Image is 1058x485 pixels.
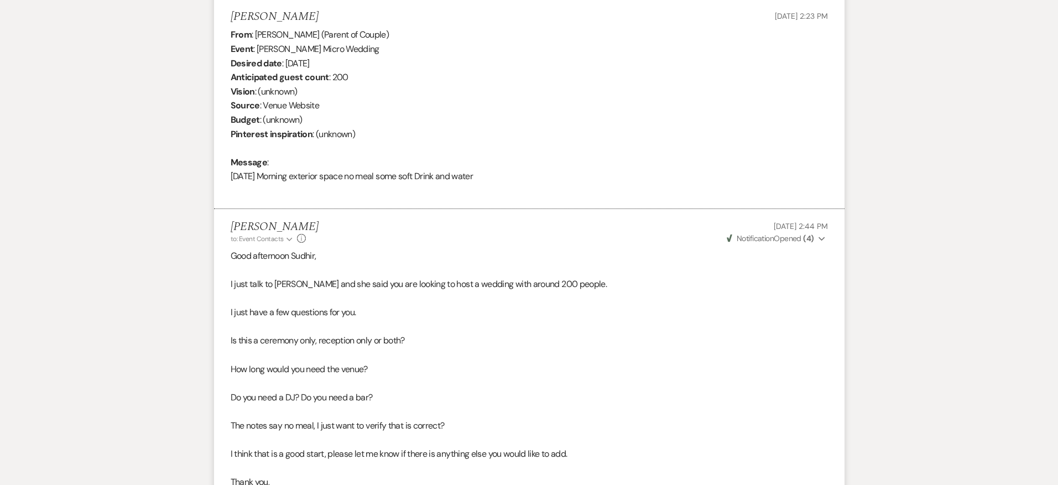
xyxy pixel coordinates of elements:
button: to: Event Contacts [231,234,294,244]
p: Do you need a DJ? Do you need a bar? [231,390,828,405]
p: I just talk to [PERSON_NAME] and she said you are looking to host a wedding with around 200 people. [231,277,828,291]
p: The notes say no meal, I just want to verify that is correct? [231,419,828,433]
button: NotificationOpened (4) [725,233,828,244]
p: I think that is a good start, please let me know if there is anything else you would like to add. [231,447,828,461]
b: Message [231,157,268,168]
span: [DATE] 2:23 PM [775,11,827,21]
b: Vision [231,86,255,97]
p: Is this a ceremony only, reception only or both? [231,333,828,348]
span: to: Event Contacts [231,234,284,243]
h5: [PERSON_NAME] [231,220,319,234]
b: Pinterest inspiration [231,128,313,140]
span: Notification [737,233,774,243]
span: Opened [727,233,814,243]
p: How long would you need the venue? [231,362,828,377]
div: : [PERSON_NAME] (Parent of Couple) : [PERSON_NAME] Micro Wedding : [DATE] : 200 : (unknown) : Ven... [231,28,828,197]
h5: [PERSON_NAME] [231,10,319,24]
p: I just have a few questions for you. [231,305,828,320]
b: From [231,29,252,40]
p: Good afternoon Sudhir, [231,249,828,263]
b: Budget [231,114,260,126]
b: Desired date [231,58,282,69]
strong: ( 4 ) [803,233,814,243]
b: Anticipated guest count [231,71,329,83]
b: Event [231,43,254,55]
span: [DATE] 2:44 PM [774,221,827,231]
b: Source [231,100,260,111]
